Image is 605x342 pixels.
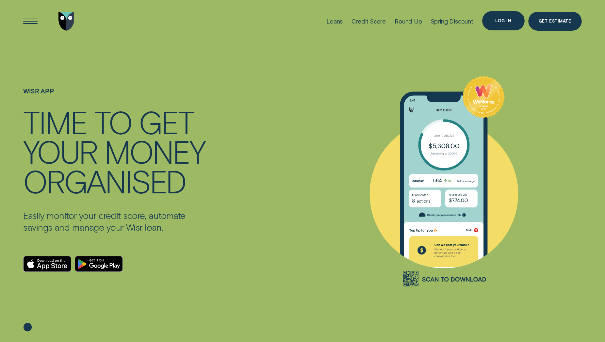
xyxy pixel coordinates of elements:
h1: WISR APP [23,88,207,107]
div: TO [94,107,131,137]
a: Get Estimate [528,12,582,31]
div: TIME [23,107,87,137]
div: ORGANISED [23,166,186,196]
div: MONEY [104,137,204,166]
a: Android App on Google Play [75,256,123,272]
img: Wisr [58,12,74,31]
h4: TIME TO GET YOUR MONEY ORGANISED [23,107,207,196]
div: Credit Score [352,18,386,25]
div: YOUR [23,137,97,166]
a: Download on the App Store [23,256,71,272]
div: Loans [326,18,343,25]
button: Open Menu [21,12,40,31]
p: Easily monitor your credit score, automate savings and manage your Wisr loan. [23,210,207,233]
button: Log in [482,11,525,30]
div: Round Up [395,18,422,25]
div: Spring Discount [431,18,473,25]
div: GET [139,107,193,137]
div: Log in [495,19,511,23]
